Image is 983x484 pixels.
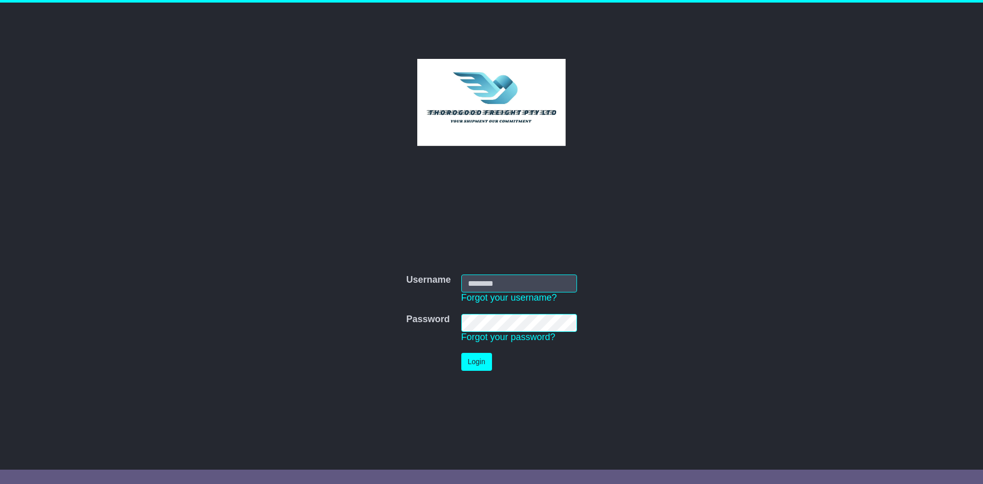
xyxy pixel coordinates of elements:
[417,59,566,146] img: Thorogood Freight Pty Ltd
[461,353,492,371] button: Login
[406,314,450,325] label: Password
[461,332,555,342] a: Forgot your password?
[461,292,557,303] a: Forgot your username?
[406,275,451,286] label: Username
